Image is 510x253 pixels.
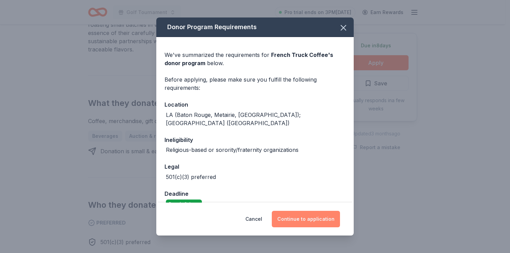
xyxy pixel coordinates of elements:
[156,17,354,37] div: Donor Program Requirements
[272,211,340,227] button: Continue to application
[165,100,345,109] div: Location
[166,200,202,209] div: Due in 8 days
[245,211,262,227] button: Cancel
[166,111,345,127] div: LA (Baton Rouge, Metairie, [GEOGRAPHIC_DATA]); [GEOGRAPHIC_DATA] ([GEOGRAPHIC_DATA])
[166,173,216,181] div: 501(c)(3) preferred
[166,146,299,154] div: Religious-based or sorority/fraternity organizations
[165,51,345,67] div: We've summarized the requirements for below.
[165,135,345,144] div: Ineligibility
[165,75,345,92] div: Before applying, please make sure you fulfill the following requirements:
[165,189,345,198] div: Deadline
[165,162,345,171] div: Legal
